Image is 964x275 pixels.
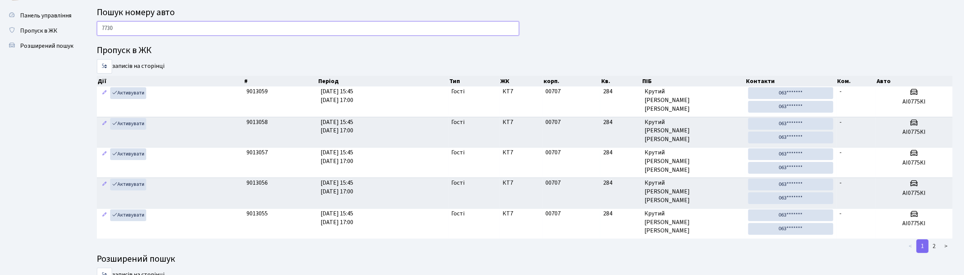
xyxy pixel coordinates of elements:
[449,76,500,86] th: Тип
[839,179,842,187] span: -
[603,148,638,157] span: 284
[97,45,953,56] h4: Пропуск в ЖК
[546,148,561,157] span: 00707
[321,179,353,196] span: [DATE] 15:45 [DATE] 17:00
[645,179,742,205] span: Крутий [PERSON_NAME] [PERSON_NAME]
[321,148,353,165] span: [DATE] 15:45 [DATE] 17:00
[110,118,146,130] a: Активувати
[452,118,465,127] span: Гості
[940,239,953,253] a: >
[546,179,561,187] span: 00707
[110,148,146,160] a: Активувати
[917,239,929,253] a: 1
[642,76,745,86] th: ПІБ
[4,38,80,53] a: Розширений пошук
[97,21,519,36] input: Пошук
[321,87,353,104] span: [DATE] 15:45 [DATE] 17:00
[243,76,318,86] th: #
[247,209,268,218] span: 9013055
[879,159,950,167] h5: AI0775KI
[645,209,742,236] span: Крутий [PERSON_NAME] [PERSON_NAME]
[247,118,268,126] span: 9013058
[603,179,638,187] span: 284
[928,239,940,253] a: 2
[546,87,561,96] span: 00707
[97,59,164,74] label: записів на сторінці
[503,148,540,157] span: КТ7
[97,6,175,19] span: Пошук номеру авто
[645,118,742,144] span: Крутий [PERSON_NAME] [PERSON_NAME]
[876,76,953,86] th: Авто
[100,148,109,160] a: Редагувати
[503,118,540,127] span: КТ7
[100,118,109,130] a: Редагувати
[110,209,146,221] a: Активувати
[879,220,950,227] h5: AI0775KI
[20,27,57,35] span: Пропуск в ЖК
[645,148,742,174] span: Крутий [PERSON_NAME] [PERSON_NAME]
[100,87,109,99] a: Редагувати
[110,179,146,190] a: Активувати
[879,129,950,136] h5: AI0775KI
[97,59,112,74] select: записів на сторінці
[839,148,842,157] span: -
[97,76,243,86] th: Дії
[837,76,876,86] th: Ком.
[452,179,465,187] span: Гості
[603,209,638,218] span: 284
[879,98,950,105] h5: AI0775KI
[546,209,561,218] span: 00707
[839,87,842,96] span: -
[603,118,638,127] span: 284
[110,87,146,99] a: Активувати
[247,87,268,96] span: 9013059
[100,209,109,221] a: Редагувати
[452,148,465,157] span: Гості
[499,76,543,86] th: ЖК
[601,76,642,86] th: Кв.
[503,209,540,218] span: КТ7
[321,118,353,135] span: [DATE] 15:45 [DATE] 17:00
[503,179,540,187] span: КТ7
[247,179,268,187] span: 9013056
[546,118,561,126] span: 00707
[839,209,842,218] span: -
[321,209,353,226] span: [DATE] 15:45 [DATE] 17:00
[247,148,268,157] span: 9013057
[745,76,837,86] th: Контакти
[543,76,601,86] th: корп.
[839,118,842,126] span: -
[645,87,742,113] span: Крутий [PERSON_NAME] [PERSON_NAME]
[879,190,950,197] h5: AI0775KI
[100,179,109,190] a: Редагувати
[20,11,71,20] span: Панель управління
[4,8,80,23] a: Панель управління
[503,87,540,96] span: КТ7
[452,87,465,96] span: Гості
[452,209,465,218] span: Гості
[603,87,638,96] span: 284
[4,23,80,38] a: Пропуск в ЖК
[318,76,449,86] th: Період
[20,42,73,50] span: Розширений пошук
[97,254,953,265] h4: Розширений пошук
